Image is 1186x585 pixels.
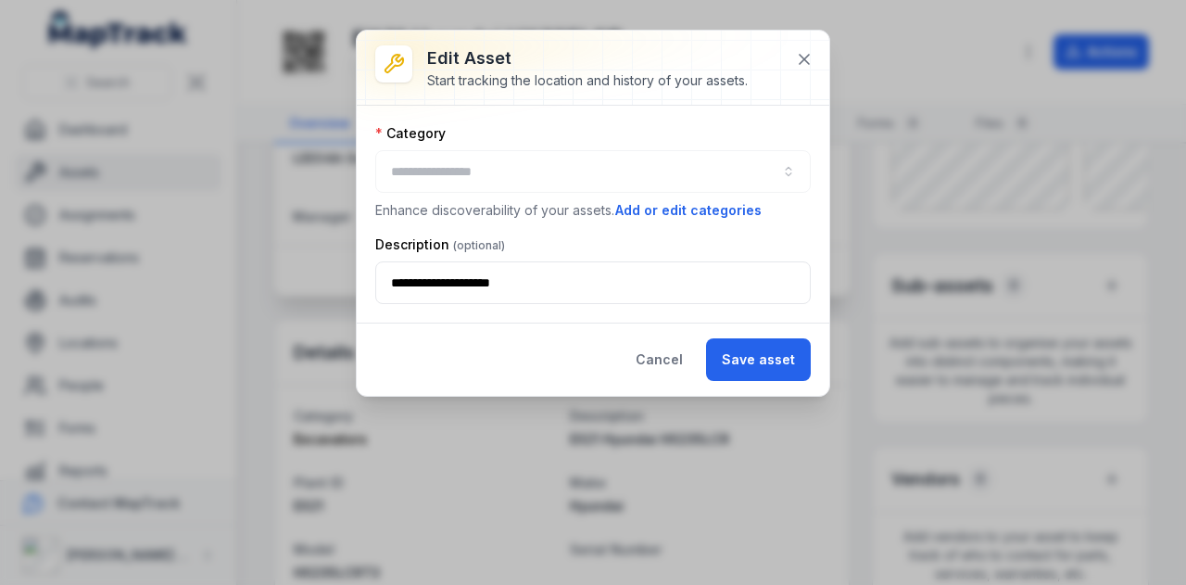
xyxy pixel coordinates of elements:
button: Save asset [706,338,811,381]
button: Cancel [620,338,699,381]
p: Enhance discoverability of your assets. [375,200,811,221]
label: Category [375,124,446,143]
label: Description [375,235,505,254]
h3: Edit asset [427,45,748,71]
button: Add or edit categories [614,200,763,221]
div: Start tracking the location and history of your assets. [427,71,748,90]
